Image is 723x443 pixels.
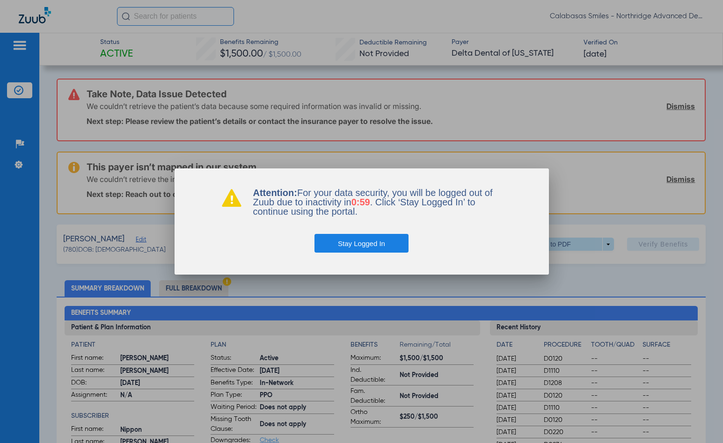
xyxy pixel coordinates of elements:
p: For your data security, you will be logged out of Zuub due to inactivity in . Click ‘Stay Logged ... [253,188,502,216]
iframe: Chat Widget [676,398,723,443]
button: Stay Logged In [314,234,409,253]
img: warning [221,188,242,207]
b: Attention: [253,188,297,198]
span: 0:59 [351,197,370,207]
